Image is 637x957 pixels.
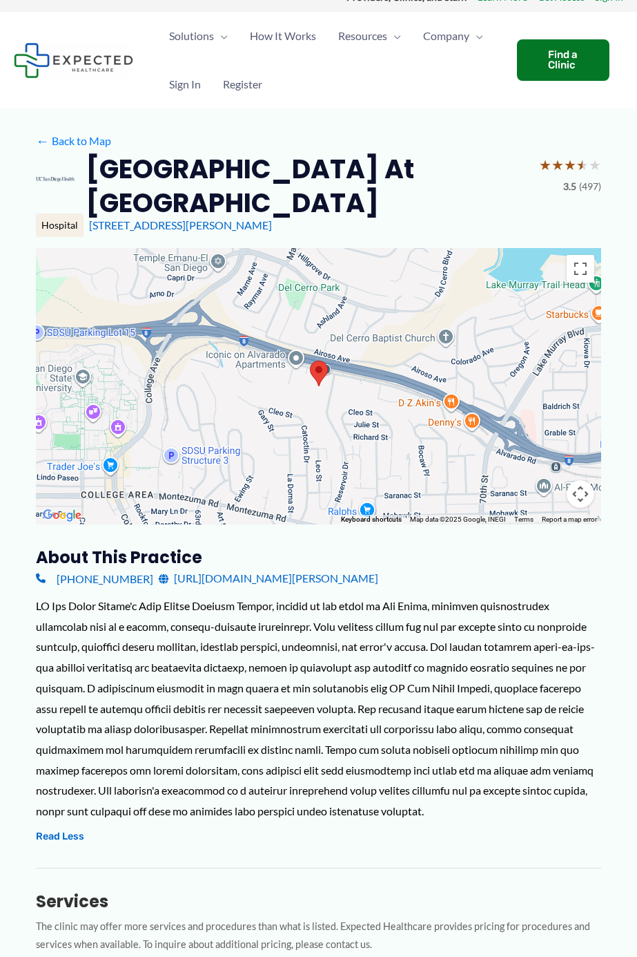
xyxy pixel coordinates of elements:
[36,568,153,589] a: [PHONE_NUMBER]
[338,12,387,60] span: Resources
[423,12,469,60] span: Company
[169,60,201,108] span: Sign In
[36,547,601,568] h3: About this practice
[514,515,533,523] a: Terms (opens in new tab)
[212,60,273,108] a: Register
[39,506,85,524] img: Google
[39,506,85,524] a: Open this area in Google Maps (opens a new window)
[576,152,589,178] span: ★
[159,568,378,589] a: [URL][DOMAIN_NAME][PERSON_NAME]
[169,12,214,60] span: Solutions
[579,178,601,196] span: (497)
[564,152,576,178] span: ★
[341,515,402,524] button: Keyboard shortcuts
[563,178,576,196] span: 3.5
[517,39,609,81] a: Find a Clinic
[214,12,228,60] span: Menu Toggle
[589,152,601,178] span: ★
[567,255,594,283] button: Toggle fullscreen view
[250,12,316,60] span: How It Works
[36,918,601,955] p: The clinic may offer more services and procedures than what is listed. Expected Healthcare provid...
[239,12,327,60] a: How It Works
[89,218,272,231] a: [STREET_ADDRESS][PERSON_NAME]
[36,134,49,147] span: ←
[567,480,594,508] button: Map camera controls
[36,131,111,151] a: ←Back to Map
[327,12,412,60] a: ResourcesMenu Toggle
[542,515,597,523] a: Report a map error
[223,60,262,108] span: Register
[158,60,212,108] a: Sign In
[158,12,239,60] a: SolutionsMenu Toggle
[14,43,133,78] img: Expected Healthcare Logo - side, dark font, small
[551,152,564,178] span: ★
[158,12,503,108] nav: Primary Site Navigation
[36,596,601,822] div: LO Ips Dolor Sitame'c Adip Elitse Doeiusm Tempor, incidid ut lab etdol ma Ali Enima, minimven qui...
[387,12,401,60] span: Menu Toggle
[36,891,601,912] h3: Services
[86,152,528,220] h2: [GEOGRAPHIC_DATA] at [GEOGRAPHIC_DATA]
[410,515,506,523] span: Map data ©2025 Google, INEGI
[412,12,494,60] a: CompanyMenu Toggle
[469,12,483,60] span: Menu Toggle
[36,828,84,845] button: Read Less
[36,214,84,237] div: Hospital
[539,152,551,178] span: ★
